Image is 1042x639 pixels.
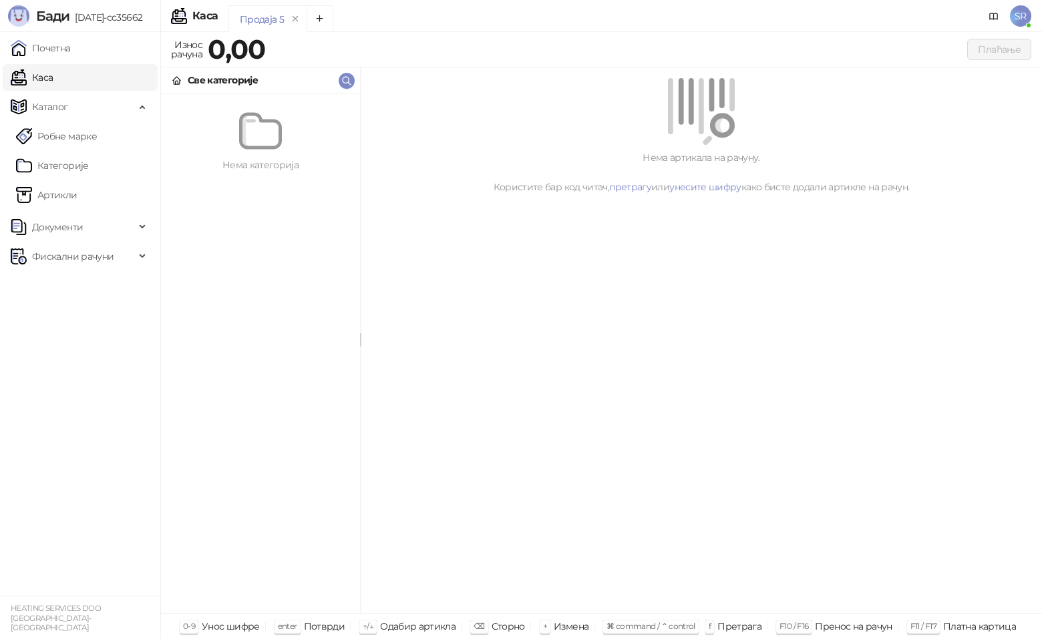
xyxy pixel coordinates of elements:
div: Измена [554,618,588,635]
div: Унос шифре [202,618,260,635]
span: Каталог [32,93,68,120]
a: Робне марке [16,123,97,150]
span: 0-9 [183,621,195,631]
button: remove [287,13,304,25]
div: Продаја 5 [240,12,284,27]
span: f [709,621,711,631]
button: Add tab [307,5,333,32]
span: Фискални рачуни [32,243,114,270]
a: Категорије [16,152,89,179]
span: ⌫ [474,621,484,631]
a: унесите шифру [669,181,741,193]
button: Плаћање [967,39,1031,60]
span: ↑/↓ [363,621,373,631]
div: Нема артикала на рачуну. Користите бар код читач, или како бисте додали артикле на рачун. [377,150,1026,194]
span: Бади [36,8,69,24]
span: Документи [32,214,83,240]
a: претрагу [609,181,651,193]
div: Износ рачуна [168,36,205,63]
div: Одабир артикла [380,618,456,635]
small: HEATING SERVICES DOO [GEOGRAPHIC_DATA]-[GEOGRAPHIC_DATA] [11,604,101,632]
img: Logo [8,5,29,27]
span: ⌘ command / ⌃ control [606,621,695,631]
span: F10 / F16 [779,621,808,631]
span: F11 / F17 [910,621,936,631]
strong: 0,00 [208,33,265,65]
div: Пренос на рачун [815,618,892,635]
a: Почетна [11,35,71,61]
img: Нема категорија [239,110,282,152]
div: Све категорије [188,73,258,87]
span: [DATE]-cc35662 [69,11,142,23]
div: Претрага [717,618,761,635]
div: Платна картица [943,618,1016,635]
span: enter [278,621,297,631]
div: Каса [192,11,218,21]
div: Сторно [492,618,525,635]
a: ArtikliАртикли [16,182,77,208]
a: Каса [11,64,53,91]
a: Документација [983,5,1005,27]
span: + [543,621,547,631]
div: Нема категорија [166,158,355,172]
span: SR [1010,5,1031,27]
div: Потврди [304,618,345,635]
